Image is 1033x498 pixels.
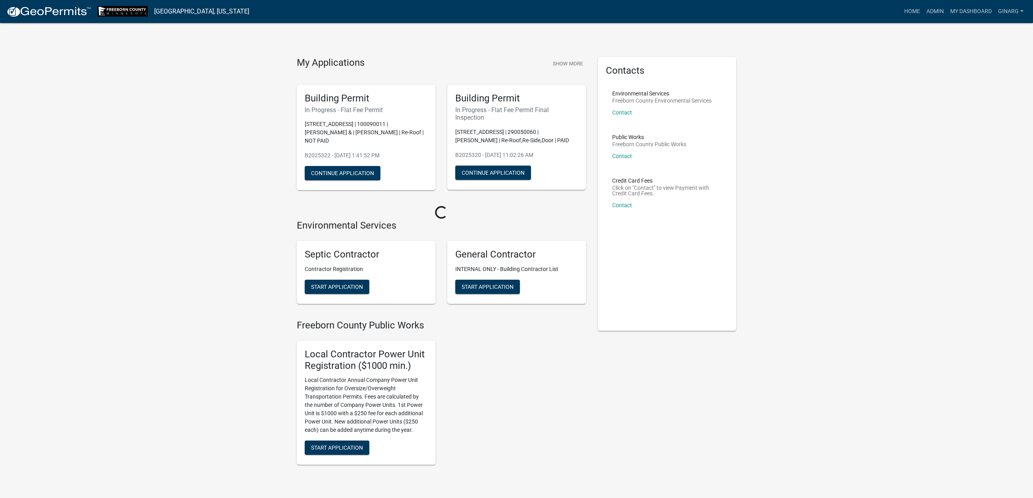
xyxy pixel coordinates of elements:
a: My Dashboard [947,4,995,19]
h4: My Applications [297,57,365,69]
p: [STREET_ADDRESS] | 290050060 | [PERSON_NAME] | Re-Roof,Re-Side,Door | PAID [455,128,578,145]
h5: General Contractor [455,249,578,260]
button: Continue Application [305,166,380,180]
h6: In Progress - Flat Fee Permit [305,106,428,114]
a: Admin [923,4,947,19]
p: B2025322 - [DATE] 1:41:52 PM [305,151,428,160]
h5: Contacts [606,65,729,76]
p: Local Contractor Annual Company Power Unit Registration for Oversize/Overweight Transportation Pe... [305,376,428,434]
button: Continue Application [455,166,531,180]
a: Contact [612,202,632,208]
span: Start Application [311,284,363,290]
button: Start Application [455,280,520,294]
button: Start Application [305,280,369,294]
h4: Environmental Services [297,220,586,231]
p: Freeborn County Public Works [612,141,686,147]
a: [GEOGRAPHIC_DATA], [US_STATE] [154,5,249,18]
p: B2025320 - [DATE] 11:02:26 AM [455,151,578,159]
h5: Building Permit [305,93,428,104]
h5: Septic Contractor [305,249,428,260]
h5: Local Contractor Power Unit Registration ($1000 min.) [305,349,428,372]
span: Start Application [462,284,514,290]
a: Contact [612,109,632,116]
p: Click on "Contact" to view Payment with Credit Card Fees. [612,185,722,196]
button: Start Application [305,441,369,455]
p: [STREET_ADDRESS] | 100090011 | [PERSON_NAME] & | [PERSON_NAME] | Re-Roof | NOT PAID [305,120,428,145]
button: Show More [550,57,586,70]
span: Start Application [311,445,363,451]
p: Public Works [612,134,686,140]
p: Freeborn County Environmental Services [612,98,712,103]
h5: Building Permit [455,93,578,104]
p: INTERNAL ONLY - Building Contractor List [455,265,578,273]
img: Freeborn County, Minnesota [97,6,148,17]
p: Contractor Registration [305,265,428,273]
a: Home [901,4,923,19]
a: ginarg [995,4,1027,19]
h4: Freeborn County Public Works [297,320,586,331]
a: Contact [612,153,632,159]
p: Credit Card Fees [612,178,722,183]
p: Environmental Services [612,91,712,96]
h6: In Progress - Flat Fee Permit Final Inspection [455,106,578,121]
